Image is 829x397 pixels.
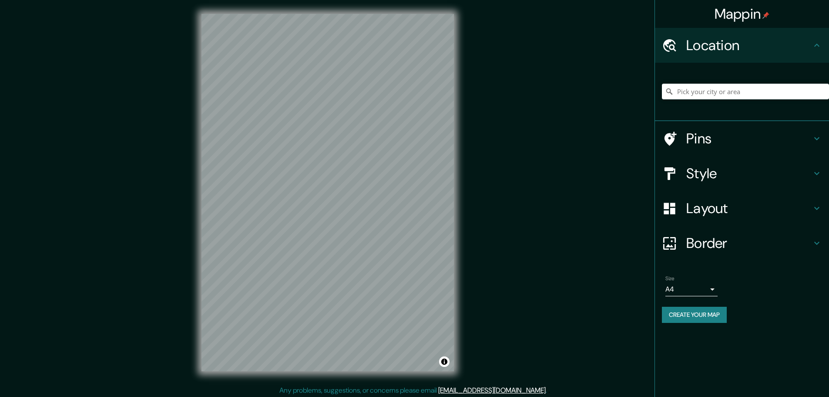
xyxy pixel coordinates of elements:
[686,234,812,252] h4: Border
[686,37,812,54] h4: Location
[655,28,829,63] div: Location
[762,12,769,19] img: pin-icon.png
[686,165,812,182] h4: Style
[686,130,812,147] h4: Pins
[655,156,829,191] div: Style
[548,385,550,396] div: .
[547,385,548,396] div: .
[662,307,727,323] button: Create your map
[439,356,450,367] button: Toggle attribution
[665,282,718,296] div: A4
[655,191,829,226] div: Layout
[715,5,770,23] h4: Mappin
[662,84,829,99] input: Pick your city or area
[655,121,829,156] div: Pins
[686,200,812,217] h4: Layout
[655,226,829,261] div: Border
[665,275,675,282] label: Size
[201,14,454,371] canvas: Map
[279,385,547,396] p: Any problems, suggestions, or concerns please email .
[438,386,546,395] a: [EMAIL_ADDRESS][DOMAIN_NAME]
